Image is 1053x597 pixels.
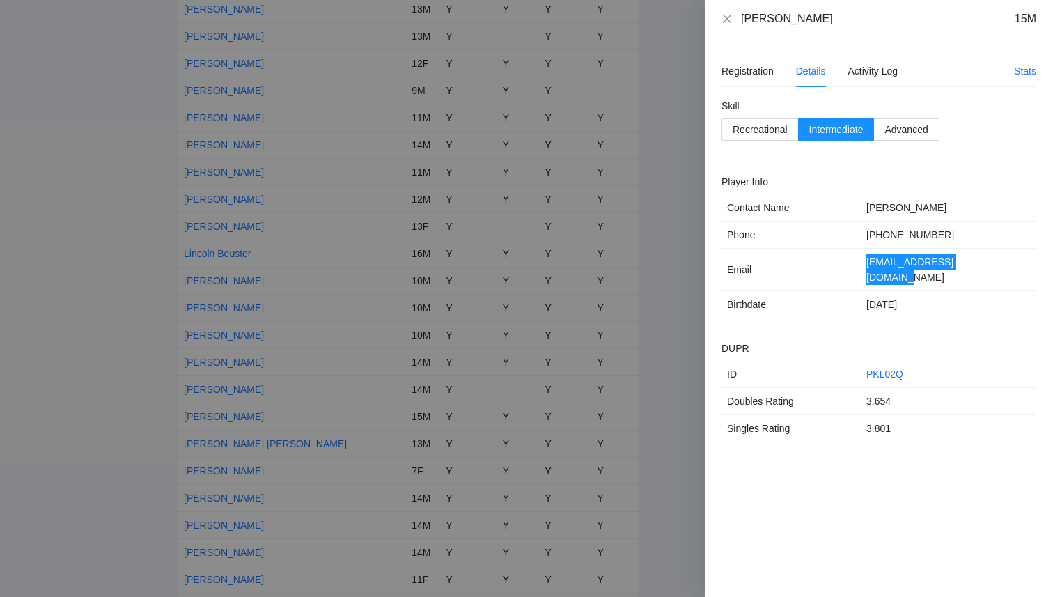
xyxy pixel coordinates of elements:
[721,63,774,79] div: Registration
[721,13,733,24] span: close
[809,124,864,135] span: Intermediate
[741,11,833,26] div: [PERSON_NAME]
[796,63,826,79] div: Details
[866,369,903,380] a: PKL02Q
[721,98,1036,114] h2: Skill
[721,13,733,25] button: Close
[721,222,861,249] td: Phone
[721,361,861,388] td: ID
[861,291,1036,318] td: [DATE]
[721,415,861,442] td: Singles Rating
[861,249,1036,291] td: [EMAIL_ADDRESS][DOMAIN_NAME]
[721,341,1036,356] h2: DUPR
[848,63,898,79] div: Activity Log
[884,124,928,135] span: Advanced
[1014,65,1036,77] a: Stats
[866,396,891,407] span: 3.654
[721,291,861,318] td: Birthdate
[721,249,861,291] td: Email
[861,222,1036,249] td: [PHONE_NUMBER]
[866,423,891,434] span: 3.801
[721,174,1036,189] h2: Player Info
[721,388,861,415] td: Doubles Rating
[721,194,861,222] td: Contact Name
[733,124,788,135] span: Recreational
[861,194,1036,222] td: [PERSON_NAME]
[1015,11,1036,26] div: 15M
